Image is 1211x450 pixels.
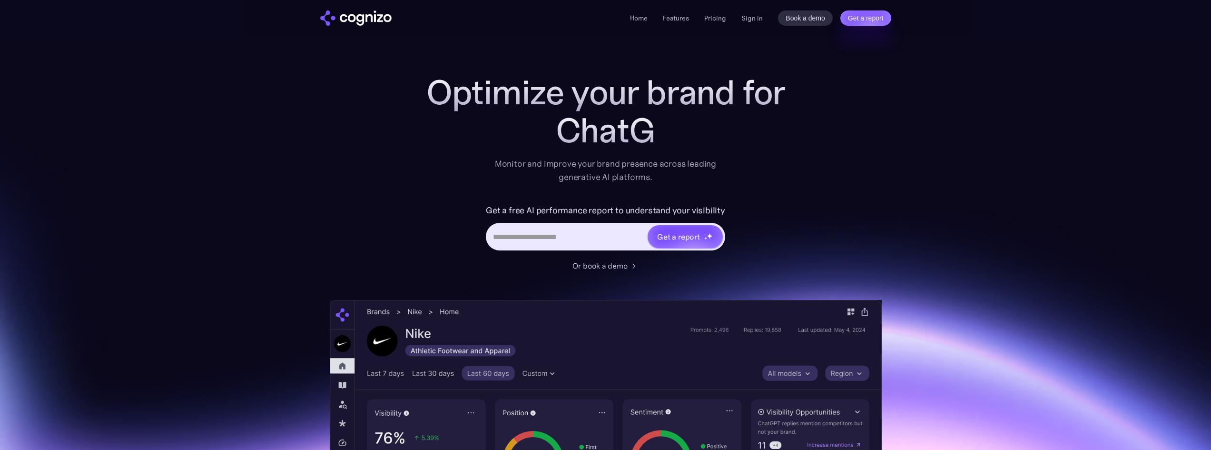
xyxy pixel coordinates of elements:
a: Get a reportstarstarstar [647,224,724,249]
div: ChatG [415,111,796,150]
a: home [320,10,392,26]
h1: Optimize your brand for [415,73,796,111]
div: Monitor and improve your brand presence across leading generative AI platforms. [489,157,723,184]
form: Hero URL Input Form [486,203,725,255]
img: star [704,237,708,240]
a: Features [663,14,689,22]
a: Book a demo [778,10,833,26]
a: Home [630,14,648,22]
img: cognizo logo [320,10,392,26]
img: star [707,233,713,239]
a: Get a report [840,10,891,26]
div: Or book a demo [572,260,628,271]
img: star [704,233,706,235]
label: Get a free AI performance report to understand your visibility [486,203,725,218]
a: Sign in [741,12,763,24]
a: Or book a demo [572,260,639,271]
a: Pricing [704,14,726,22]
div: Get a report [657,231,700,242]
